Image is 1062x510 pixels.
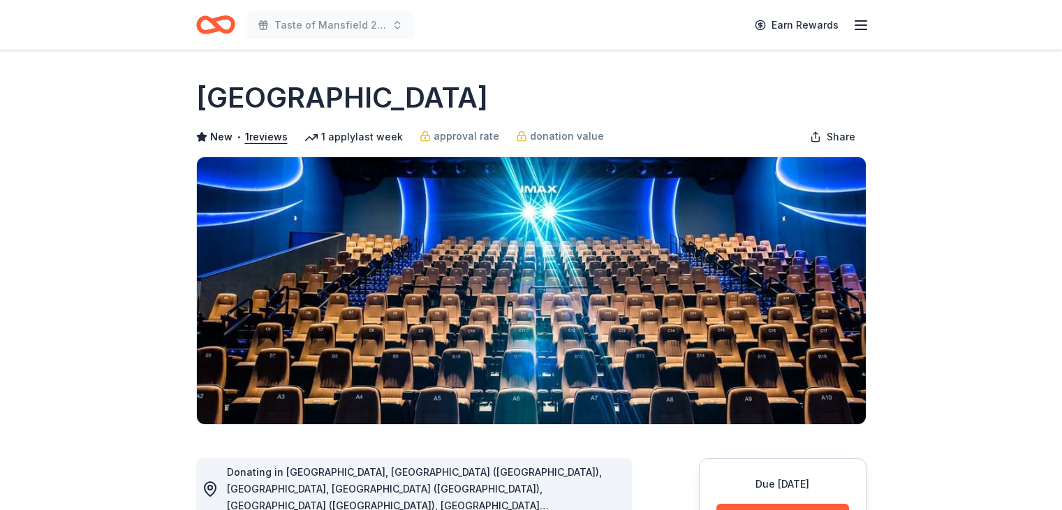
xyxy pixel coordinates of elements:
[434,128,499,145] span: approval rate
[197,157,866,424] img: Image for Cinépolis
[245,129,288,145] button: 1reviews
[210,129,233,145] span: New
[827,129,855,145] span: Share
[799,123,866,151] button: Share
[530,128,604,145] span: donation value
[516,128,604,145] a: donation value
[236,131,241,143] span: •
[246,11,414,39] button: Taste of Mansfield 2025
[274,17,386,34] span: Taste of Mansfield 2025
[746,13,847,38] a: Earn Rewards
[196,8,235,41] a: Home
[196,78,488,117] h1: [GEOGRAPHIC_DATA]
[304,129,403,145] div: 1 apply last week
[716,476,849,493] div: Due [DATE]
[420,128,499,145] a: approval rate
